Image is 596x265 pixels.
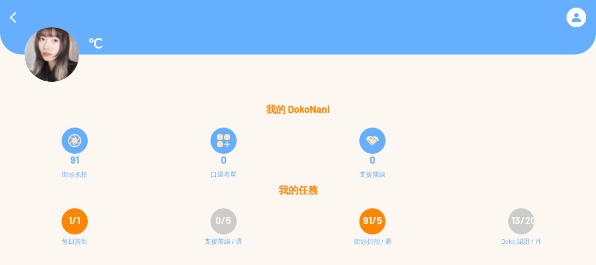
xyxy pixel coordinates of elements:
[68,134,81,147] img: snapShot.svg
[62,170,88,178] div: 街頭抓拍
[155,154,291,165] div: 0
[501,236,541,258] div: Doko 認證 / 月
[7,154,142,165] div: 91
[217,134,230,147] img: bucketListIcon.svg
[305,154,441,165] div: 0
[69,214,80,226] span: 1/1
[88,35,103,53] p: ℃
[354,236,392,258] div: 街頭抓拍 / 週
[62,236,88,258] div: 每日簽到
[215,214,231,226] span: 0/5
[363,214,382,226] span: 91/5
[25,27,79,82] img: Visruth.jpg not found
[359,170,386,178] div: 支援前線
[204,236,242,258] div: 支援前線 / 週
[511,214,536,226] span: 13/20
[210,170,237,178] div: 口袋名單
[366,134,379,147] img: frontLineSupply.svg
